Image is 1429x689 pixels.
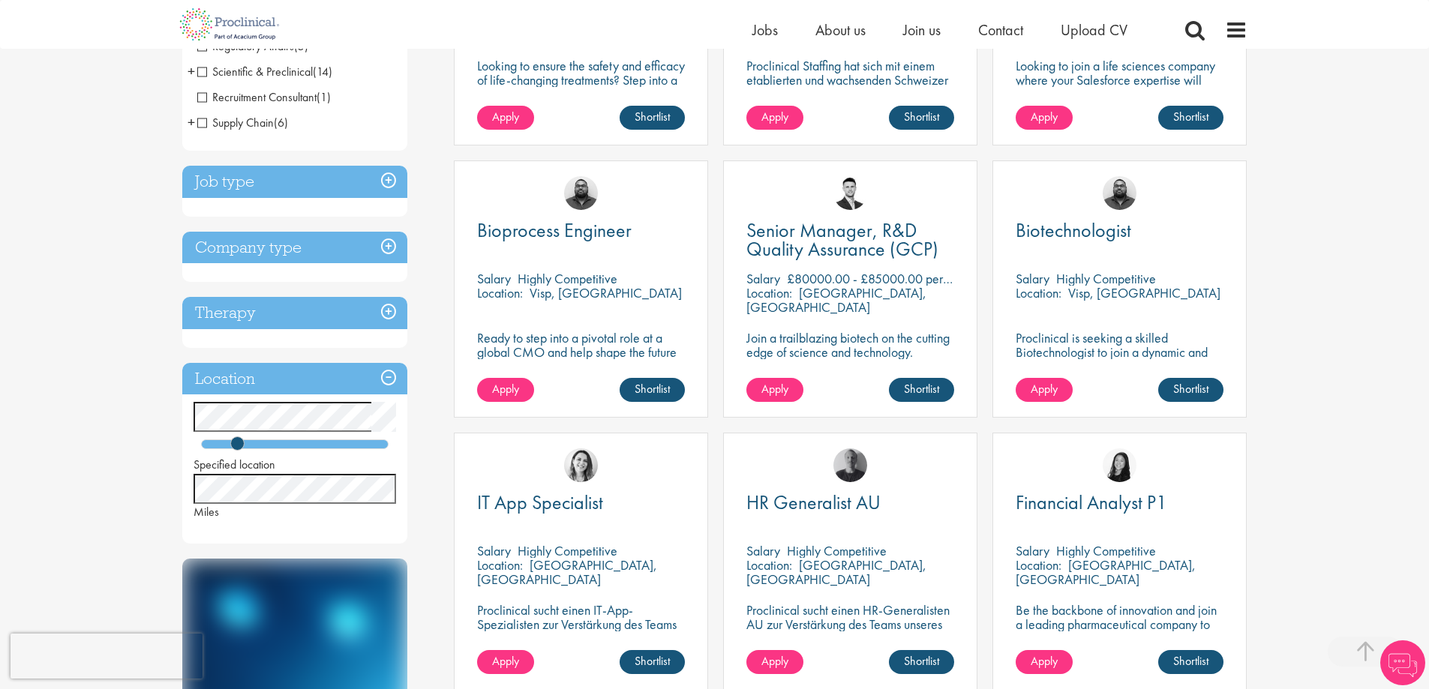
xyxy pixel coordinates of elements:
a: Shortlist [620,106,685,130]
p: Visp, [GEOGRAPHIC_DATA] [1068,284,1220,301]
img: Numhom Sudsok [1103,448,1136,482]
p: Highly Competitive [1056,542,1156,559]
a: Apply [746,106,803,130]
span: Apply [1031,109,1058,124]
img: Felix Zimmer [833,448,867,482]
a: Shortlist [620,650,685,674]
span: + [188,111,195,133]
span: Apply [1031,381,1058,397]
img: Ashley Bennett [1103,176,1136,210]
span: Salary [1016,270,1049,287]
p: Proclinical sucht einen IT-App-Spezialisten zur Verstärkung des Teams unseres Kunden in der [GEOG... [477,603,685,660]
p: [GEOGRAPHIC_DATA], [GEOGRAPHIC_DATA] [746,556,926,588]
p: [GEOGRAPHIC_DATA], [GEOGRAPHIC_DATA] [746,284,926,316]
p: [GEOGRAPHIC_DATA], [GEOGRAPHIC_DATA] [477,556,657,588]
span: + [188,60,195,82]
span: Location: [1016,284,1061,301]
span: Location: [746,284,792,301]
p: Highly Competitive [518,270,617,287]
a: Biotechnologist [1016,221,1223,240]
span: Financial Analyst P1 [1016,490,1167,515]
img: Joshua Godden [833,176,867,210]
span: Bioprocess Engineer [477,217,632,243]
a: Shortlist [889,378,954,402]
span: Recruitment Consultant [197,89,331,105]
h3: Therapy [182,297,407,329]
img: Nur Ergiydiren [564,448,598,482]
span: Apply [761,653,788,669]
span: Location: [1016,556,1061,574]
span: Apply [761,109,788,124]
a: Jobs [752,20,778,40]
p: Looking to join a life sciences company where your Salesforce expertise will accelerate breakthro... [1016,58,1223,130]
span: Recruitment Consultant [197,89,317,105]
span: Salary [746,270,780,287]
p: Highly Competitive [1056,270,1156,287]
span: Upload CV [1061,20,1127,40]
span: Salary [477,270,511,287]
a: Apply [477,650,534,674]
a: Senior Manager, R&D Quality Assurance (GCP) [746,221,954,259]
a: Apply [477,106,534,130]
p: Highly Competitive [787,542,887,559]
span: Salary [1016,542,1049,559]
span: (1) [317,89,331,105]
p: £80000.00 - £85000.00 per annum [787,270,980,287]
a: Apply [746,650,803,674]
p: Ready to step into a pivotal role at a global CMO and help shape the future of healthcare manufac... [477,331,685,373]
h3: Job type [182,166,407,198]
a: Shortlist [1158,378,1223,402]
span: Supply Chain [197,115,288,130]
span: Salary [746,542,780,559]
a: Apply [477,378,534,402]
span: Apply [761,381,788,397]
span: Location: [477,556,523,574]
a: HR Generalist AU [746,493,954,512]
a: Shortlist [620,378,685,402]
a: Ashley Bennett [564,176,598,210]
span: Scientific & Preclinical [197,64,332,79]
p: Looking to ensure the safety and efficacy of life-changing treatments? Step into a key role with ... [477,58,685,144]
span: Specified location [194,457,275,472]
p: [GEOGRAPHIC_DATA], [GEOGRAPHIC_DATA] [1016,556,1196,588]
a: Apply [1016,650,1073,674]
h3: Company type [182,232,407,264]
a: Shortlist [1158,106,1223,130]
p: Be the backbone of innovation and join a leading pharmaceutical company to help keep life-changin... [1016,603,1223,660]
span: (6) [274,115,288,130]
p: Join a trailblazing biotech on the cutting edge of science and technology. [746,331,954,359]
span: IT App Specialist [477,490,603,515]
a: Apply [1016,378,1073,402]
span: (14) [313,64,332,79]
span: Location: [746,556,792,574]
span: Supply Chain [197,115,274,130]
a: Apply [1016,106,1073,130]
a: Shortlist [889,106,954,130]
a: Contact [978,20,1023,40]
a: Bioprocess Engineer [477,221,685,240]
span: Apply [1031,653,1058,669]
a: Apply [746,378,803,402]
iframe: reCAPTCHA [11,634,203,679]
span: Salary [477,542,511,559]
span: Scientific & Preclinical [197,64,313,79]
span: Senior Manager, R&D Quality Assurance (GCP) [746,217,938,262]
span: Apply [492,109,519,124]
a: About us [815,20,866,40]
span: Location: [477,284,523,301]
span: HR Generalist AU [746,490,881,515]
p: Proclinical is seeking a skilled Biotechnologist to join a dynamic and innovative team on a contr... [1016,331,1223,373]
a: IT App Specialist [477,493,685,512]
p: Proclinical sucht einen HR-Generalisten AU zur Verstärkung des Teams unseres Kunden in [GEOGRAPHI... [746,603,954,646]
a: Shortlist [1158,650,1223,674]
a: Join us [903,20,941,40]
